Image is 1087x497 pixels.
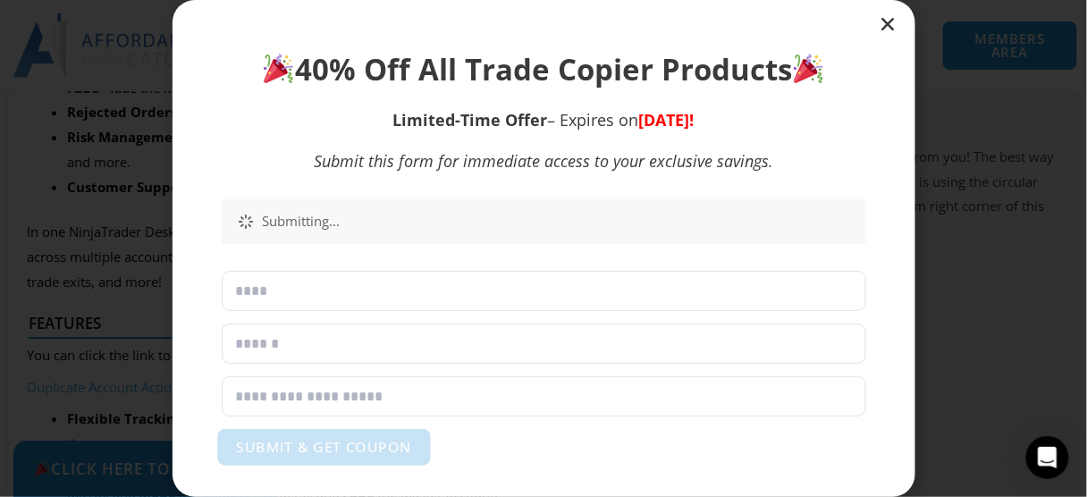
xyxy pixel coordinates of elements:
a: Close [880,15,897,33]
span: [DATE]! [639,109,695,131]
strong: Limited-Time Offer [393,109,548,131]
p: – Expires on [222,108,866,132]
img: 🎉 [264,54,293,83]
img: 🎉 [794,54,823,83]
h1: 40% Off All Trade Copier Products [222,49,866,90]
div: Open Intercom Messenger [1026,436,1069,479]
em: Submit this form for immediate access to your exclusive savings. [314,150,773,172]
p: Submitting... [263,213,848,231]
